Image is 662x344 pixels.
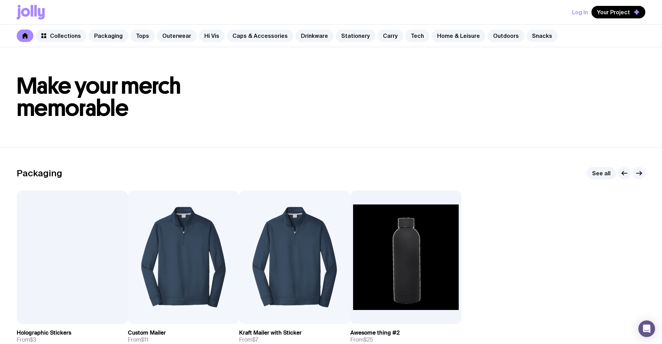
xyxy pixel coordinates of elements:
a: Packaging [89,30,128,42]
a: Carry [377,30,403,42]
span: $25 [363,336,373,343]
span: From [128,336,148,343]
div: Open Intercom Messenger [638,320,655,337]
a: Stationery [336,30,375,42]
a: Collections [35,30,87,42]
span: Your Project [597,9,630,16]
button: Log In [572,6,588,18]
a: Home & Leisure [432,30,485,42]
a: See all [587,167,616,179]
span: $7 [252,336,258,343]
span: From [239,336,258,343]
span: $11 [141,336,148,343]
h3: Custom Mailer [128,329,166,336]
a: Outerwear [157,30,197,42]
h2: Packaging [17,168,62,178]
a: Tech [405,30,430,42]
a: Outdoors [488,30,524,42]
button: Your Project [591,6,645,18]
h3: Kraft Mailer with Sticker [239,329,302,336]
a: Drinkware [295,30,334,42]
h3: Awesome thing #2 [350,329,400,336]
a: Tops [130,30,155,42]
h3: Holographic Stickers [17,329,71,336]
a: Caps & Accessories [227,30,293,42]
span: $3 [30,336,36,343]
a: Snacks [526,30,558,42]
a: Hi Vis [199,30,225,42]
span: From [17,336,36,343]
span: Collections [50,32,81,39]
span: From [350,336,373,343]
span: Make your merch memorable [17,72,181,122]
